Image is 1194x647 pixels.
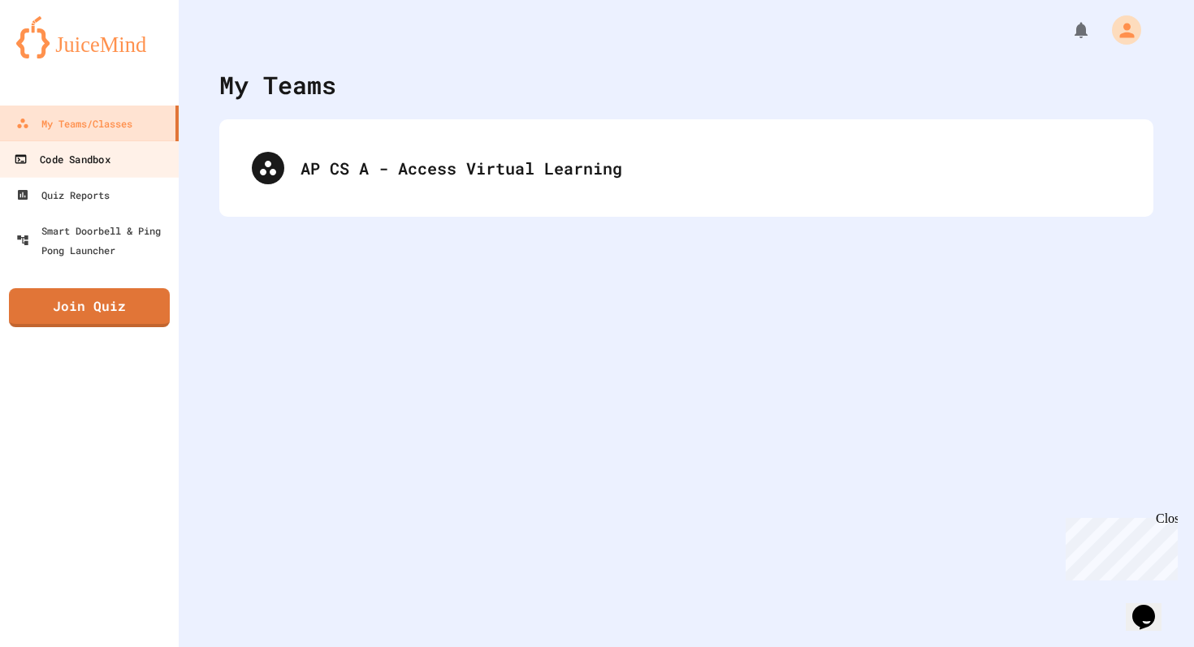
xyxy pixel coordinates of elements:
[301,156,1121,180] div: AP CS A - Access Virtual Learning
[16,114,132,133] div: My Teams/Classes
[16,221,172,260] div: Smart Doorbell & Ping Pong Launcher
[16,16,162,58] img: logo-orange.svg
[1126,582,1178,631] iframe: chat widget
[1059,511,1178,580] iframe: chat widget
[6,6,112,103] div: Chat with us now!Close
[236,136,1137,201] div: AP CS A - Access Virtual Learning
[1095,11,1145,49] div: My Account
[219,67,336,103] div: My Teams
[9,288,170,327] a: Join Quiz
[1041,16,1095,44] div: My Notifications
[16,185,110,205] div: Quiz Reports
[14,149,110,170] div: Code Sandbox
